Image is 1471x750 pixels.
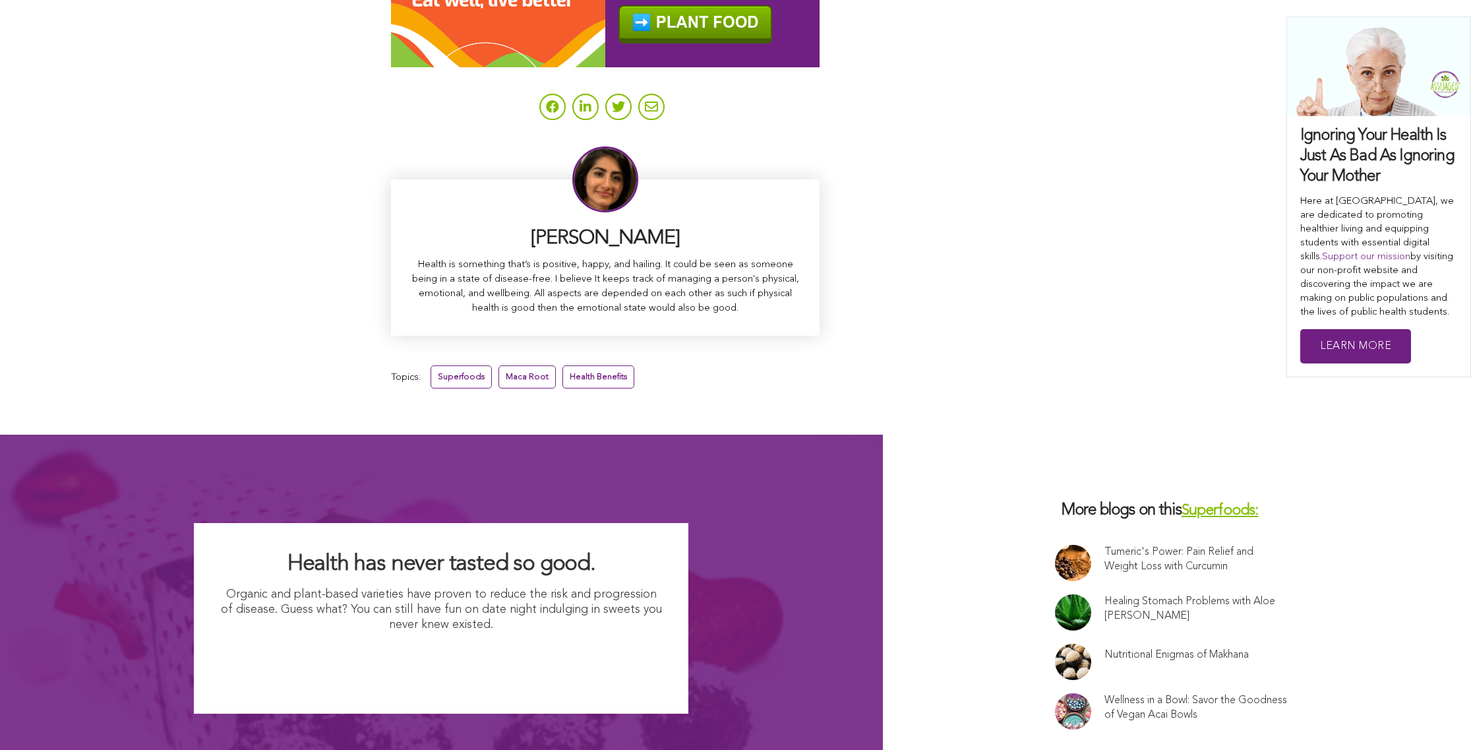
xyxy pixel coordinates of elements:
img: Sitara Darvish [572,146,638,212]
a: Superfoods: [1182,503,1259,518]
img: I Want Organic Shopping For Less [312,640,571,687]
h3: More blogs on this [1055,501,1299,521]
p: Organic and plant-based varieties have proven to reduce the risk and progression of disease. Gues... [220,587,662,633]
img: ️ PLANT FOOD [618,5,772,44]
p: Health is something that’s is positive, happy, and hailing. It could be seen as someone being in ... [411,258,800,316]
a: Wellness in a Bowl: Savor the Goodness of Vegan Acai Bowls [1104,693,1288,722]
iframe: Chat Widget [1405,687,1471,750]
a: Superfoods [431,365,492,389]
h2: Health has never tasted so good. [220,549,662,578]
a: Health Benefits [562,365,634,389]
h3: [PERSON_NAME] [411,226,800,251]
a: Learn More [1300,329,1411,364]
a: Maca Root [498,365,556,389]
span: Topics: [391,369,421,387]
a: Nutritional Enigmas of Makhana [1104,648,1249,662]
a: Healing Stomach Problems with Aloe [PERSON_NAME] [1104,594,1288,623]
a: Tumeric's Power: Pain Relief and Weight Loss with Curcumin [1104,545,1288,574]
